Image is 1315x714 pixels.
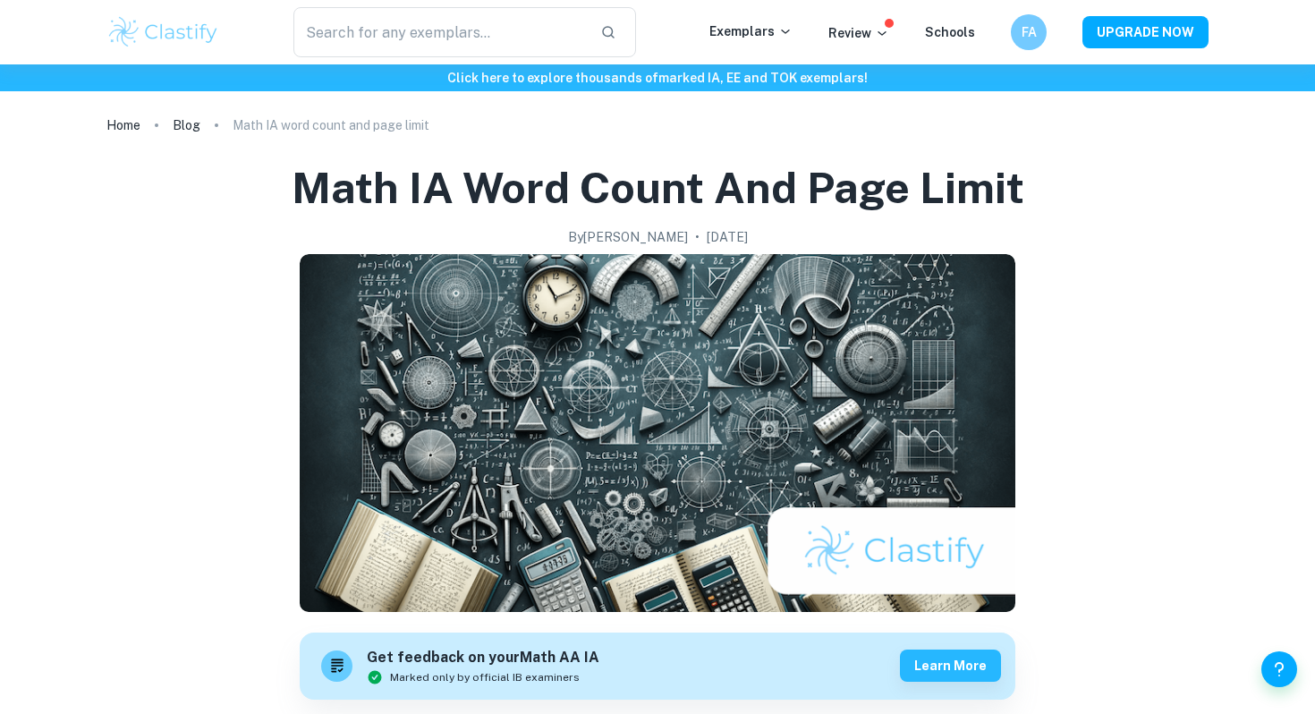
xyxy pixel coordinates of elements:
[925,25,975,39] a: Schools
[695,227,700,247] p: •
[707,227,748,247] h2: [DATE]
[292,159,1024,217] h1: Math IA word count and page limit
[568,227,688,247] h2: By [PERSON_NAME]
[900,650,1001,682] button: Learn more
[1082,16,1209,48] button: UPGRADE NOW
[1019,22,1039,42] h6: FA
[367,647,599,669] h6: Get feedback on your Math AA IA
[106,113,140,138] a: Home
[233,115,429,135] p: Math IA word count and page limit
[709,21,793,41] p: Exemplars
[1261,651,1297,687] button: Help and Feedback
[828,23,889,43] p: Review
[300,633,1015,700] a: Get feedback on yourMath AA IAMarked only by official IB examinersLearn more
[1011,14,1047,50] button: FA
[106,14,220,50] img: Clastify logo
[300,254,1015,612] img: Math IA word count and page limit cover image
[173,113,200,138] a: Blog
[390,669,580,685] span: Marked only by official IB examiners
[4,68,1311,88] h6: Click here to explore thousands of marked IA, EE and TOK exemplars !
[293,7,586,57] input: Search for any exemplars...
